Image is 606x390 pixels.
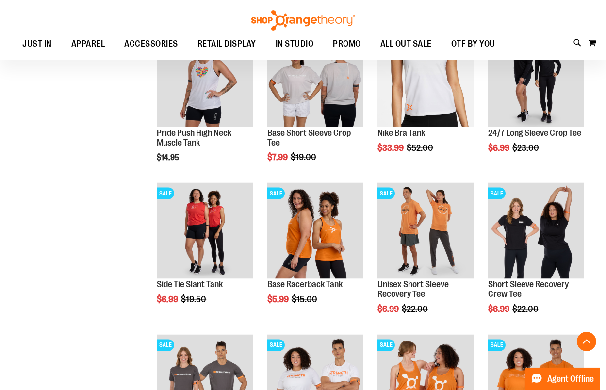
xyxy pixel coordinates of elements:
a: Base Racerback Tank [267,280,343,290]
img: Base Racerback Tank [267,183,363,279]
div: product [373,178,478,339]
div: product [483,178,589,339]
span: $19.50 [181,295,208,305]
span: ACCESSORIES [124,33,178,55]
span: APPAREL [71,33,105,55]
span: $23.00 [512,143,540,153]
img: 24/7 Long Sleeve Crop Tee [488,31,584,127]
span: $6.99 [488,305,511,314]
a: Short Sleeve Recovery Crew Tee [488,280,569,299]
span: $52.00 [407,143,435,153]
span: SALE [488,340,506,351]
span: IN STUDIO [276,33,314,55]
a: 24/7 Long Sleeve Crop Tee [488,128,581,138]
div: product [483,26,589,177]
a: Nike Bra Tank [377,128,425,138]
span: PROMO [333,33,361,55]
span: SALE [267,188,285,199]
a: Side Tie Slant Tank [157,280,223,290]
img: Product image for Short Sleeve Recovery Crew Tee [488,183,584,279]
span: $6.99 [488,143,511,153]
span: SALE [488,188,506,199]
span: $5.99 [267,295,290,305]
div: product [152,26,258,187]
a: Unisex Short Sleeve Recovery Tee [377,280,449,299]
a: Product image for Short Sleeve Recovery Crew TeeSALE [488,183,584,280]
span: $22.00 [512,305,540,314]
img: Pride Push High Neck Muscle Tank [157,31,253,127]
span: $6.99 [377,305,400,314]
span: ALL OUT SALE [380,33,432,55]
span: $22.00 [402,305,429,314]
span: SALE [157,340,174,351]
img: Unisex Short Sleeve Recovery Tee primary image [377,183,474,279]
button: Back To Top [577,332,596,351]
img: Main Image of Base Short Sleeve Crop Tee [267,31,363,127]
span: Agent Offline [547,374,594,384]
span: SALE [157,188,174,199]
img: Shop Orangetheory [250,10,357,31]
span: OTF BY YOU [451,33,495,55]
span: RETAIL DISPLAY [197,33,256,55]
a: Pride Push High Neck Muscle TankNEW [157,31,253,128]
span: $33.99 [377,143,405,153]
a: Side Tie Slant TankSALE [157,183,253,280]
button: Agent Offline [525,368,600,390]
a: Main Image of Base Short Sleeve Crop TeeSALE [267,31,363,128]
a: Front facing view of plus Nike Bra TankSALE [377,31,474,128]
img: Front facing view of plus Nike Bra Tank [377,31,474,127]
a: Unisex Short Sleeve Recovery Tee primary imageSALE [377,183,474,280]
span: SALE [377,340,395,351]
div: product [262,26,368,187]
div: product [373,26,478,177]
span: $19.00 [291,152,318,162]
a: Base Short Sleeve Crop Tee [267,128,351,147]
a: Pride Push High Neck Muscle Tank [157,128,231,147]
span: JUST IN [22,33,52,55]
a: 24/7 Long Sleeve Crop TeeSALE [488,31,584,128]
img: Side Tie Slant Tank [157,183,253,279]
span: SALE [377,188,395,199]
div: product [262,178,368,329]
span: $14.95 [157,153,180,162]
span: $15.00 [292,295,319,305]
span: SALE [267,340,285,351]
a: Base Racerback TankSALE [267,183,363,280]
span: $7.99 [267,152,289,162]
div: product [152,178,258,329]
span: $6.99 [157,295,180,305]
